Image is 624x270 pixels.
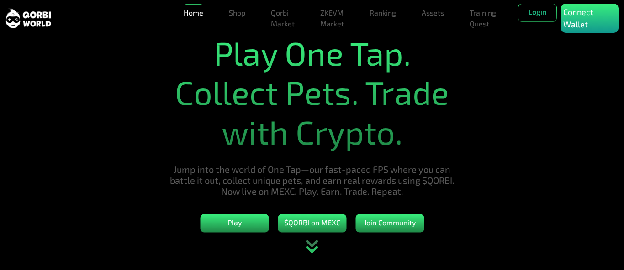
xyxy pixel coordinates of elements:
[292,229,332,270] div: animation
[267,4,298,33] a: Qorbi Market
[162,33,463,151] h1: Play One Tap. Collect Pets. Trade with Crypto.
[366,4,400,22] a: Ranking
[180,4,207,22] a: Home
[518,4,557,22] button: Login
[563,6,616,31] p: Connect Wallet
[278,214,346,233] button: $QORBI on MEXC
[418,4,448,22] a: Assets
[355,214,424,233] button: Join Community
[5,8,51,29] img: sticky brand-logo
[162,164,463,197] h5: Jump into the world of One Tap—our fast-paced FPS where you can battle it out, collect unique pet...
[466,4,500,33] a: Training Quest
[317,4,348,33] a: ZKEVM Market
[225,4,249,22] a: Shop
[200,214,269,233] button: Play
